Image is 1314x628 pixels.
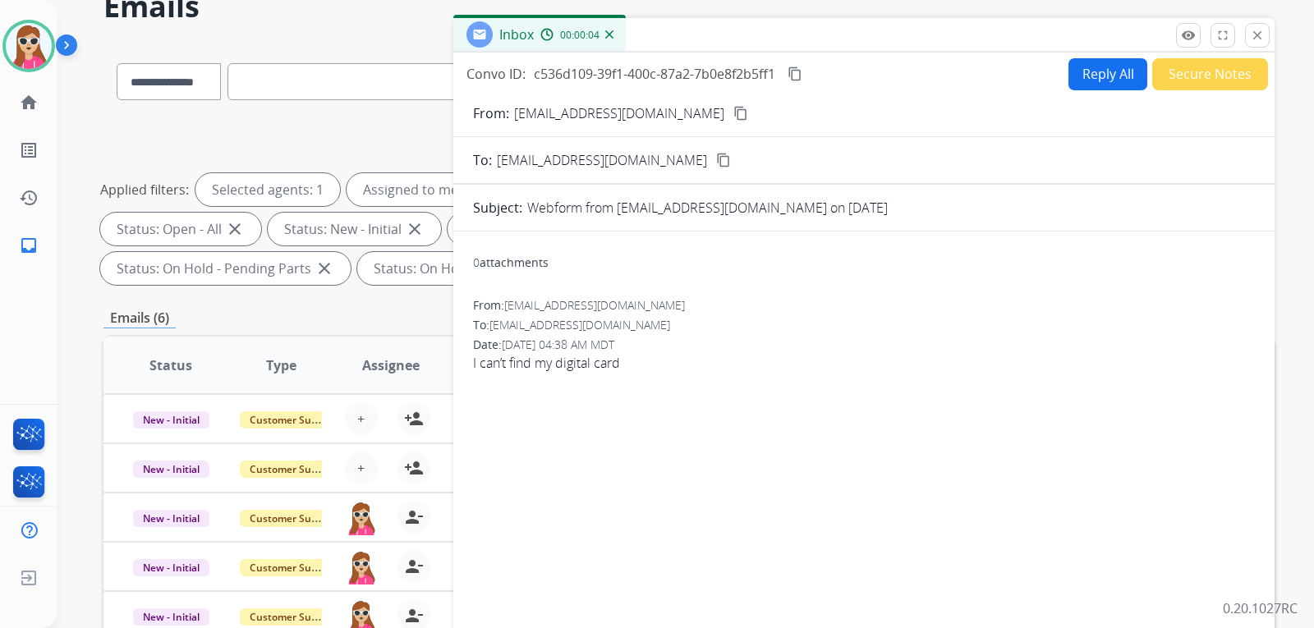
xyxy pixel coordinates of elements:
[1223,598,1298,618] p: 0.20.1027RC
[527,198,888,218] p: Webform from [EMAIL_ADDRESS][DOMAIN_NAME] on [DATE]
[514,103,724,123] p: [EMAIL_ADDRESS][DOMAIN_NAME]
[1181,28,1196,43] mat-icon: remove_red_eye
[473,337,1255,353] div: Date:
[266,355,296,375] span: Type
[133,510,209,527] span: New - Initial
[473,317,1255,333] div: To:
[1250,28,1265,43] mat-icon: close
[473,198,522,218] p: Subject:
[448,213,621,245] div: Status: New - Reply
[19,140,39,160] mat-icon: list_alt
[240,411,347,429] span: Customer Support
[497,150,707,170] span: [EMAIL_ADDRESS][DOMAIN_NAME]
[499,25,534,44] span: Inbox
[404,458,424,478] mat-icon: person_add
[404,606,424,626] mat-icon: person_remove
[788,66,802,81] mat-icon: content_copy
[149,355,192,375] span: Status
[133,411,209,429] span: New - Initial
[133,461,209,478] span: New - Initial
[347,173,475,206] div: Assigned to me
[345,550,378,584] img: agent-avatar
[473,353,1255,373] span: I can’t find my digital card
[473,103,509,123] p: From:
[1215,28,1230,43] mat-icon: fullscreen
[357,409,365,429] span: +
[473,254,549,271] div: attachments
[315,259,334,278] mat-icon: close
[19,188,39,208] mat-icon: history
[404,557,424,576] mat-icon: person_remove
[473,150,492,170] p: To:
[357,252,577,285] div: Status: On Hold - Servicers
[103,308,176,328] p: Emails (6)
[502,337,614,352] span: [DATE] 04:38 AM MDT
[100,213,261,245] div: Status: Open - All
[560,29,600,42] span: 00:00:04
[6,23,52,69] img: avatar
[240,608,347,626] span: Customer Support
[504,297,685,313] span: [EMAIL_ADDRESS][DOMAIN_NAME]
[357,458,365,478] span: +
[240,461,347,478] span: Customer Support
[19,236,39,255] mat-icon: inbox
[133,559,209,576] span: New - Initial
[716,153,731,167] mat-icon: content_copy
[225,219,245,239] mat-icon: close
[473,297,1255,314] div: From:
[240,510,347,527] span: Customer Support
[489,317,670,332] span: [EMAIL_ADDRESS][DOMAIN_NAME]
[133,608,209,626] span: New - Initial
[534,65,775,83] span: c536d109-39f1-400c-87a2-7b0e8f2b5ff1
[100,180,189,199] p: Applied filters:
[345,452,378,484] button: +
[404,507,424,527] mat-icon: person_remove
[733,106,748,121] mat-icon: content_copy
[1068,58,1147,90] button: Reply All
[19,93,39,112] mat-icon: home
[404,409,424,429] mat-icon: person_add
[345,402,378,435] button: +
[195,173,340,206] div: Selected agents: 1
[1152,58,1268,90] button: Secure Notes
[268,213,441,245] div: Status: New - Initial
[473,254,480,270] span: 0
[405,219,425,239] mat-icon: close
[466,64,526,84] p: Convo ID:
[100,252,351,285] div: Status: On Hold - Pending Parts
[240,559,347,576] span: Customer Support
[345,501,378,535] img: agent-avatar
[362,355,420,375] span: Assignee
